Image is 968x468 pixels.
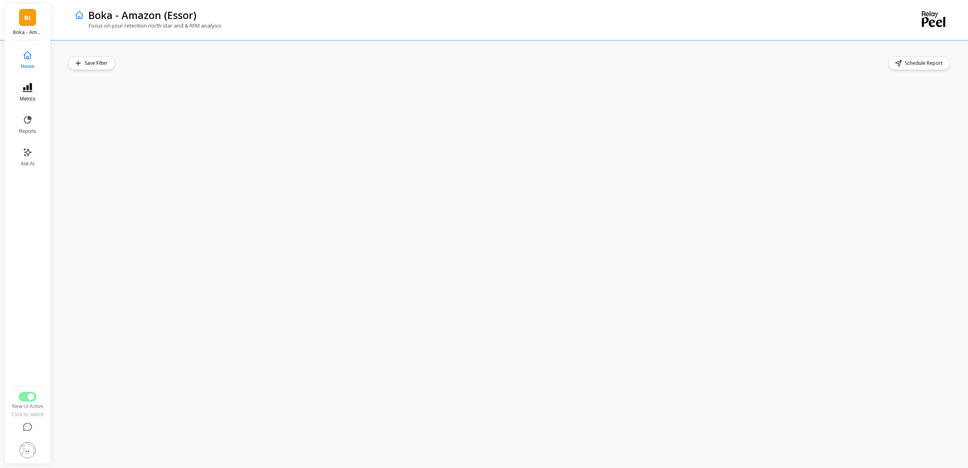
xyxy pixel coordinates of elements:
span: Reports [19,128,36,135]
span: Home [21,63,34,70]
button: Metrics [14,78,41,107]
iframe: Omni Embed [68,77,952,452]
span: Ask AI [21,160,34,167]
button: Help [11,418,44,437]
div: Click to switch [11,411,44,418]
span: Save Filter [85,59,110,67]
button: Settings [11,437,44,463]
button: Save Filter [68,56,115,70]
button: Reports [14,110,41,139]
div: New UI Active [11,403,44,410]
img: profile picture [19,442,36,458]
span: Schedule Report [905,59,945,67]
button: Switch to Legacy UI [19,392,36,402]
p: Focus on your retention north star and & RFM analysis [75,22,222,29]
button: Ask AI [14,143,41,172]
p: Boka - Amazon (Essor) [13,29,43,36]
button: Schedule Report [888,56,950,70]
button: Home [14,45,41,75]
p: Boka - Amazon (Essor) [88,8,196,22]
span: Metrics [20,96,36,102]
span: B( [24,13,31,22]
